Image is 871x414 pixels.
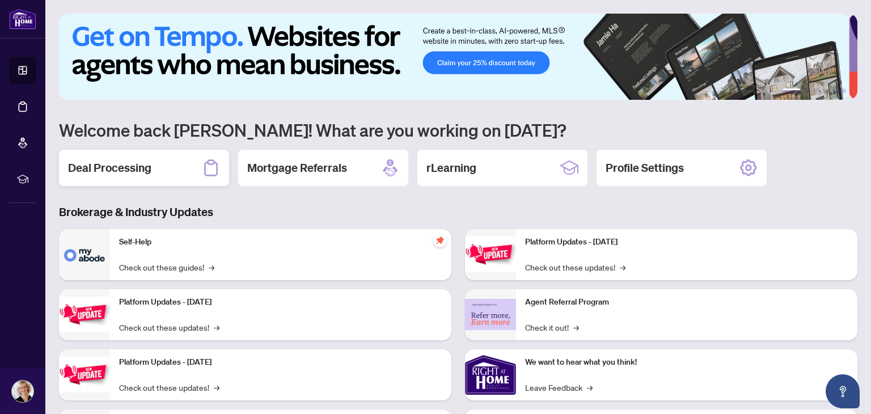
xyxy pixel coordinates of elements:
[465,299,516,330] img: Agent Referral Program
[433,234,447,247] span: pushpin
[587,381,593,394] span: →
[465,349,516,400] img: We want to hear what you think!
[525,261,625,273] a: Check out these updates!→
[68,160,151,176] h2: Deal Processing
[525,296,848,309] p: Agent Referral Program
[823,88,828,93] button: 4
[119,261,214,273] a: Check out these guides!→
[826,374,860,408] button: Open asap
[59,119,857,141] h1: Welcome back [PERSON_NAME]! What are you working on [DATE]?
[842,88,846,93] button: 6
[119,296,442,309] p: Platform Updates - [DATE]
[247,160,347,176] h2: Mortgage Referrals
[525,236,848,248] p: Platform Updates - [DATE]
[525,381,593,394] a: Leave Feedback→
[59,357,110,392] img: Platform Updates - July 21, 2025
[119,356,442,369] p: Platform Updates - [DATE]
[214,381,219,394] span: →
[12,381,33,402] img: Profile Icon
[214,321,219,333] span: →
[606,160,684,176] h2: Profile Settings
[59,297,110,332] img: Platform Updates - September 16, 2025
[525,356,848,369] p: We want to hear what you think!
[59,204,857,220] h3: Brokerage & Industry Updates
[9,9,36,29] img: logo
[119,321,219,333] a: Check out these updates!→
[426,160,476,176] h2: rLearning
[783,88,801,93] button: 1
[119,236,442,248] p: Self-Help
[814,88,819,93] button: 3
[805,88,810,93] button: 2
[465,236,516,272] img: Platform Updates - June 23, 2025
[209,261,214,273] span: →
[573,321,579,333] span: →
[525,321,579,333] a: Check it out!→
[59,229,110,280] img: Self-Help
[832,88,837,93] button: 5
[59,14,849,100] img: Slide 0
[119,381,219,394] a: Check out these updates!→
[620,261,625,273] span: →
